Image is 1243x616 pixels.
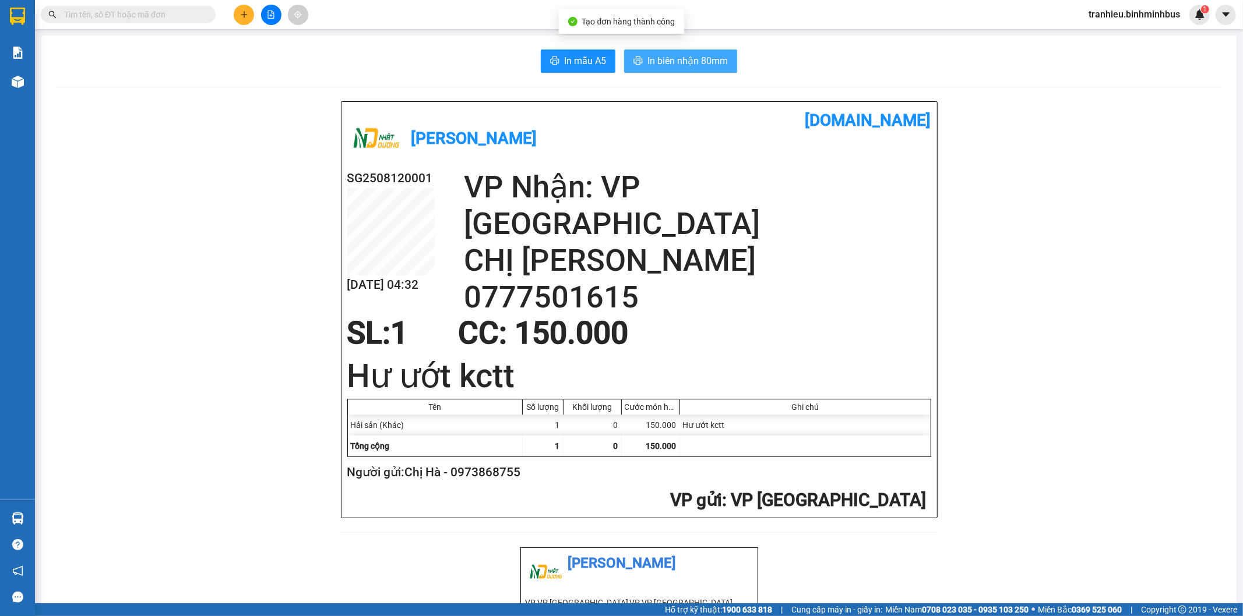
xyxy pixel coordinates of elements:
h2: [DATE] 04:32 [347,275,435,295]
span: Cung cấp máy in - giấy in: [791,603,882,616]
span: 0 [614,441,618,451]
span: In biên nhận 80mm [647,54,728,68]
button: printerIn biên nhận 80mm [624,49,737,73]
span: tranhieu.binhminhbus [1079,7,1189,22]
div: Khối lượng [566,402,618,412]
div: 150.000 [622,415,680,436]
span: question-circle [12,539,23,550]
input: Tìm tên, số ĐT hoặc mã đơn [64,8,202,21]
strong: 1900 633 818 [722,605,772,614]
h2: VP Nhận: VP [GEOGRAPHIC_DATA] [464,169,931,242]
img: logo.jpg [526,553,566,593]
h1: Hư ướt kctt [347,353,931,399]
b: [PERSON_NAME] [411,129,537,148]
strong: 0708 023 035 - 0935 103 250 [922,605,1029,614]
span: plus [240,10,248,19]
li: VP VP [GEOGRAPHIC_DATA] [526,596,630,609]
img: solution-icon [12,47,24,59]
div: Tên [351,402,519,412]
img: warehouse-icon [12,76,24,88]
img: logo-vxr [10,8,25,25]
span: caret-down [1221,9,1231,20]
span: copyright [1178,606,1186,614]
div: Hải sản (Khác) [348,415,523,436]
span: 1 [1203,5,1207,13]
span: SL: [347,315,391,351]
div: Hư ướt kctt [680,415,931,436]
span: aim [294,10,302,19]
span: Tạo đơn hàng thành công [582,17,675,26]
h2: CHỊ [PERSON_NAME] [464,242,931,279]
img: icon-new-feature [1195,9,1205,20]
span: notification [12,565,23,576]
span: Miền Bắc [1038,603,1122,616]
sup: 1 [1201,5,1209,13]
span: 1 [391,315,409,351]
span: message [12,592,23,603]
div: CC : 150.000 [451,316,635,351]
span: In mẫu A5 [564,54,606,68]
span: | [781,603,783,616]
h2: 0777501615 [464,279,931,316]
span: check-circle [568,17,578,26]
b: [DOMAIN_NAME] [805,111,931,130]
span: VP gửi [671,490,723,510]
span: file-add [267,10,275,19]
img: logo.jpg [347,111,406,169]
li: VP VP [GEOGRAPHIC_DATA] [629,596,734,609]
div: 0 [564,415,622,436]
div: Số lượng [526,402,560,412]
span: search [48,10,57,19]
button: aim [288,5,308,25]
span: 1 [555,441,560,451]
li: [PERSON_NAME] [526,553,753,575]
button: file-add [261,5,281,25]
div: Cước món hàng [625,402,677,412]
button: caret-down [1216,5,1236,25]
span: | [1131,603,1132,616]
div: 1 [523,415,564,436]
span: 150.000 [646,441,677,451]
h2: SG2508120001 [347,169,435,188]
h2: Người gửi: Chị Hà - 0973868755 [347,463,927,482]
button: plus [234,5,254,25]
span: Tổng cộng [351,441,390,451]
h2: : VP [GEOGRAPHIC_DATA] [347,488,927,512]
span: ⚪️ [1031,607,1035,612]
button: printerIn mẫu A5 [541,49,615,73]
img: warehouse-icon [12,512,24,525]
span: printer [550,56,559,67]
span: printer [633,56,643,67]
span: Hỗ trợ kỹ thuật: [665,603,772,616]
strong: 0369 525 060 [1072,605,1122,614]
span: Miền Nam [885,603,1029,616]
div: Ghi chú [683,402,928,412]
